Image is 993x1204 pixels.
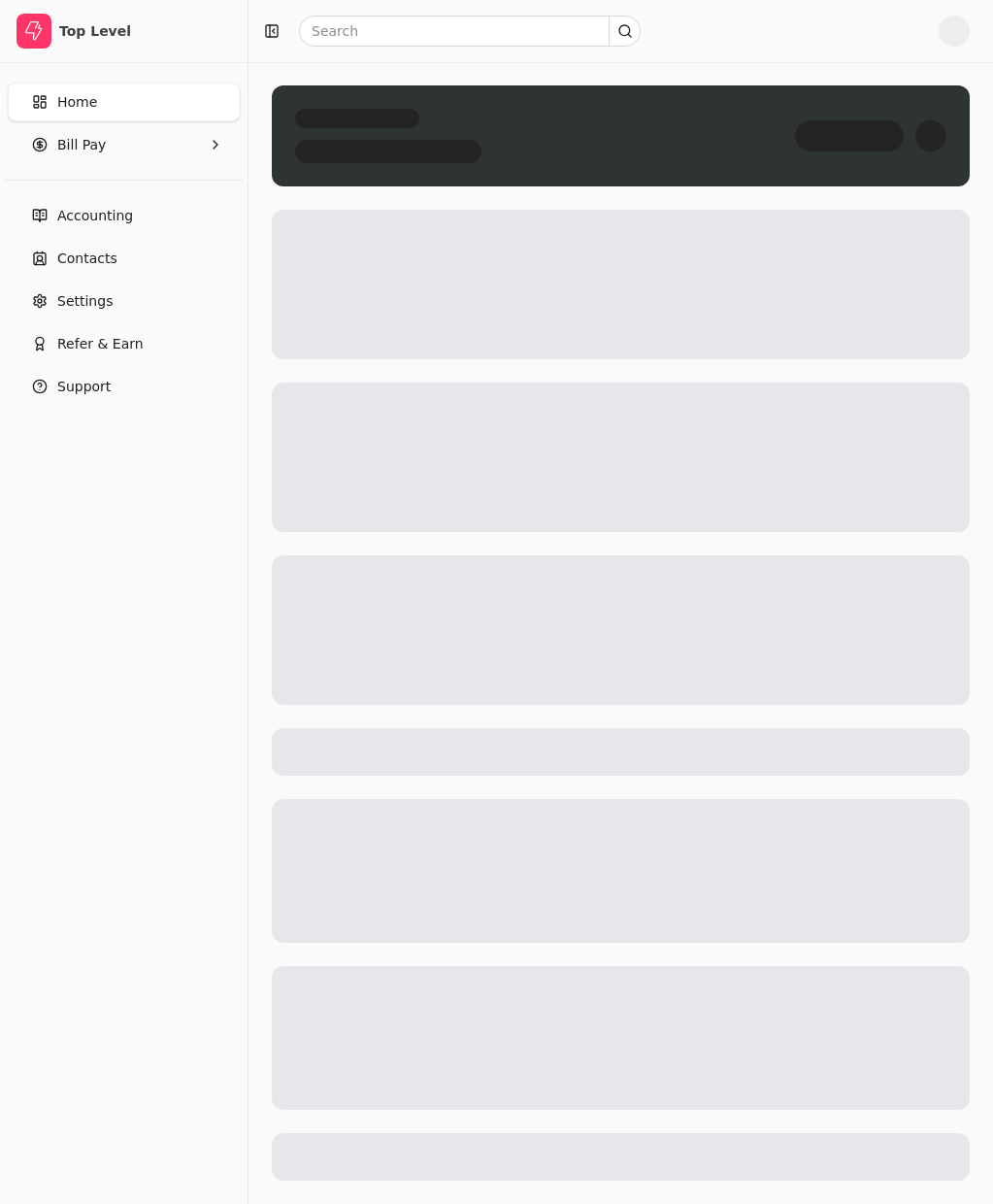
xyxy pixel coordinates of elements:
span: Bill Pay [57,135,106,155]
span: Accounting [57,206,133,226]
a: Accounting [8,196,240,235]
button: Support [8,367,240,406]
button: Refer & Earn [8,324,240,363]
span: Refer & Earn [57,334,144,354]
button: Bill Pay [8,125,240,164]
span: Home [57,92,97,113]
span: Support [57,377,111,397]
span: Contacts [57,249,117,269]
span: Settings [57,291,113,312]
a: Contacts [8,239,240,278]
div: Top Level [59,21,231,41]
a: Home [8,83,240,121]
a: Settings [8,282,240,320]
input: Search [299,16,641,47]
